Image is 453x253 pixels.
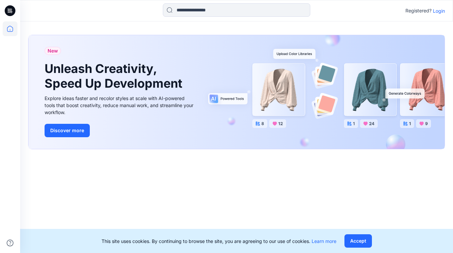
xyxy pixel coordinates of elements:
[45,124,90,137] button: Discover more
[45,62,185,90] h1: Unleash Creativity, Speed Up Development
[312,238,336,244] a: Learn more
[102,238,336,245] p: This site uses cookies. By continuing to browse the site, you are agreeing to our use of cookies.
[405,7,432,15] p: Registered?
[48,47,58,55] span: New
[344,234,372,248] button: Accept
[45,124,195,137] a: Discover more
[433,7,445,14] p: Login
[45,95,195,116] div: Explore ideas faster and recolor styles at scale with AI-powered tools that boost creativity, red...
